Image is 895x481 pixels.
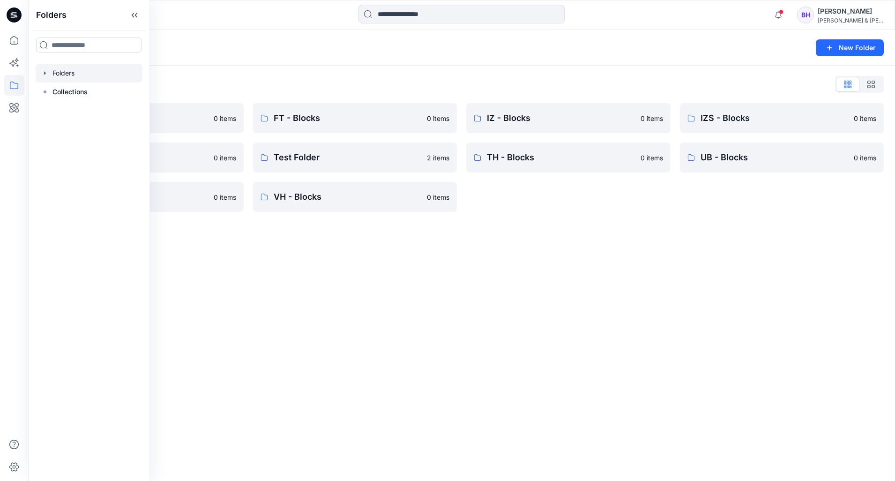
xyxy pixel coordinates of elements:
[427,113,449,123] p: 0 items
[854,113,876,123] p: 0 items
[680,103,884,133] a: IZS - Blocks0 items
[701,112,849,125] p: IZS - Blocks
[427,153,449,163] p: 2 items
[274,112,422,125] p: FT - Blocks
[214,113,236,123] p: 0 items
[641,113,663,123] p: 0 items
[818,6,883,17] div: [PERSON_NAME]
[466,103,671,133] a: IZ - Blocks0 items
[816,39,884,56] button: New Folder
[214,192,236,202] p: 0 items
[797,7,814,23] div: BH
[818,17,883,24] div: [PERSON_NAME] & [PERSON_NAME]
[701,151,849,164] p: UB - Blocks
[680,143,884,173] a: UB - Blocks0 items
[487,151,635,164] p: TH - Blocks
[466,143,671,173] a: TH - Blocks0 items
[854,153,876,163] p: 0 items
[214,153,236,163] p: 0 items
[427,192,449,202] p: 0 items
[253,182,457,212] a: VH - Blocks0 items
[641,153,663,163] p: 0 items
[253,143,457,173] a: Test Folder2 items
[274,151,422,164] p: Test Folder
[253,103,457,133] a: FT - Blocks0 items
[52,86,88,98] p: Collections
[274,190,422,203] p: VH - Blocks
[487,112,635,125] p: IZ - Blocks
